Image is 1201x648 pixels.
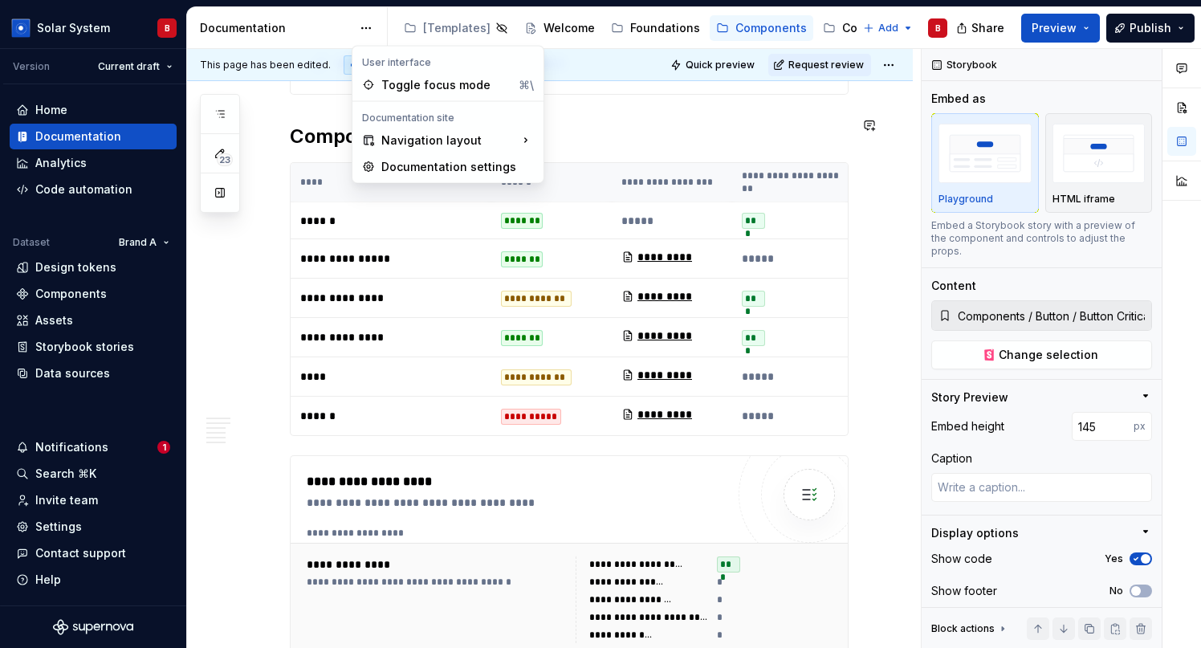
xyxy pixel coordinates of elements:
div: Navigation layout [356,128,540,153]
div: User interface [356,56,540,69]
div: ⌘\ [519,77,534,93]
div: Toggle focus mode [381,77,512,93]
div: Documentation site [356,112,540,124]
div: Documentation settings [381,159,534,175]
